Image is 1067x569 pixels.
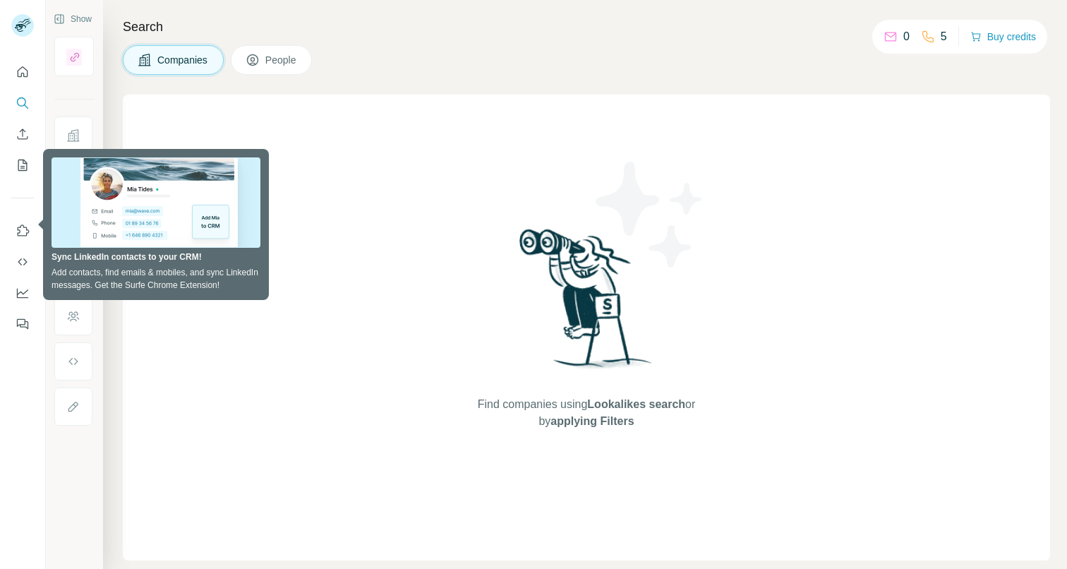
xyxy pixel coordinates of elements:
[587,398,685,410] span: Lookalikes search
[11,249,34,275] button: Use Surfe API
[44,8,102,30] button: Show
[11,121,34,147] button: Enrich CSV
[550,415,634,427] span: applying Filters
[11,218,34,244] button: Use Surfe on LinkedIn
[513,225,660,383] img: Surfe Illustration - Woman searching with binoculars
[11,311,34,337] button: Feedback
[970,27,1036,47] button: Buy credits
[586,151,713,278] img: Surfe Illustration - Stars
[123,17,1050,37] h4: Search
[11,59,34,85] button: Quick start
[11,152,34,178] button: My lists
[941,28,947,45] p: 5
[903,28,910,45] p: 0
[157,53,209,67] span: Companies
[474,396,699,430] span: Find companies using or by
[265,53,298,67] span: People
[11,90,34,116] button: Search
[11,280,34,306] button: Dashboard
